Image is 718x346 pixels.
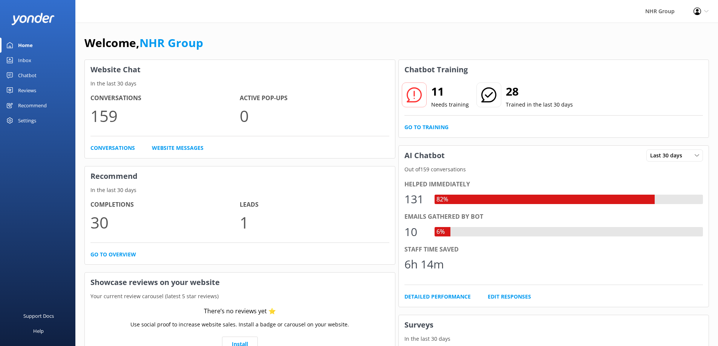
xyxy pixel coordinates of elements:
div: Settings [18,113,36,128]
div: Recommend [18,98,47,113]
h1: Welcome, [84,34,203,52]
p: 1 [240,210,389,235]
div: 10 [404,223,427,241]
div: 82% [435,195,450,204]
p: Use social proof to increase website sales. Install a badge or carousel on your website. [130,320,349,329]
div: Staff time saved [404,245,703,255]
h3: Showcase reviews on your website [85,273,395,292]
h2: 28 [506,82,573,101]
img: yonder-white-logo.png [11,13,55,25]
p: In the last 30 days [85,186,395,194]
h3: Recommend [85,166,395,186]
h3: Chatbot Training [399,60,473,79]
div: Emails gathered by bot [404,212,703,222]
a: Go to overview [90,250,136,259]
a: Detailed Performance [404,293,471,301]
div: Helped immediately [404,180,703,189]
p: 159 [90,103,240,128]
h4: Leads [240,200,389,210]
p: 0 [240,103,389,128]
div: Help [33,323,44,338]
p: Out of 159 conversations [399,165,709,174]
h2: 11 [431,82,469,101]
h3: Website Chat [85,60,395,79]
a: NHR Group [139,35,203,50]
a: Go to Training [404,123,449,131]
div: Chatbot [18,68,37,83]
span: Last 30 days [650,151,687,160]
div: Home [18,38,33,53]
div: Inbox [18,53,31,68]
h3: Surveys [399,315,709,335]
p: In the last 30 days [85,79,395,88]
p: In the last 30 days [399,335,709,343]
h4: Active Pop-ups [240,93,389,103]
a: Website Messages [152,144,204,152]
div: 6h 14m [404,255,444,273]
h4: Completions [90,200,240,210]
h4: Conversations [90,93,240,103]
h3: AI Chatbot [399,146,450,165]
p: Your current review carousel (latest 5 star reviews) [85,292,395,300]
div: Support Docs [23,308,54,323]
a: Conversations [90,144,135,152]
div: 131 [404,190,427,208]
div: 6% [435,227,447,237]
div: Reviews [18,83,36,98]
p: 30 [90,210,240,235]
p: Trained in the last 30 days [506,101,573,109]
p: Needs training [431,101,469,109]
div: There’s no reviews yet ⭐ [204,306,276,316]
a: Edit Responses [488,293,531,301]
